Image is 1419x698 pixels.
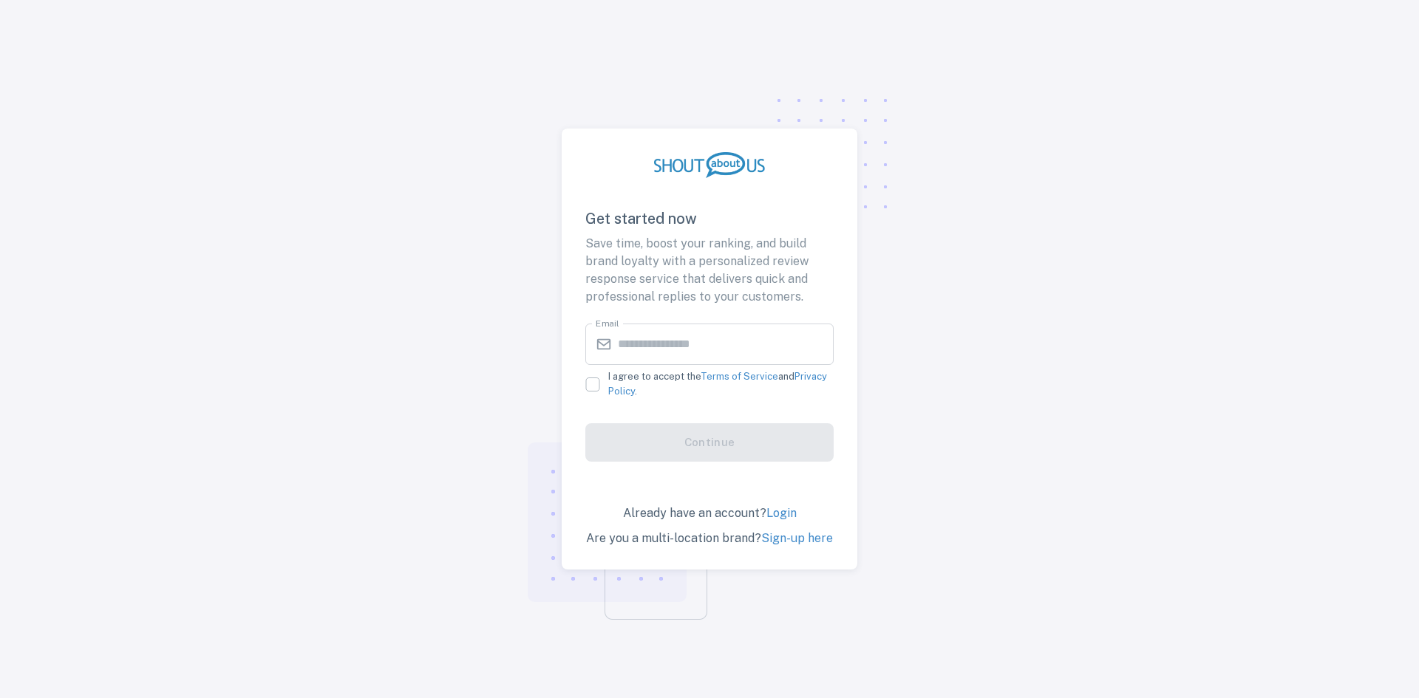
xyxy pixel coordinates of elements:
[608,369,834,398] span: I agree to accept the and .
[562,504,857,522] p: Already have an account?
[562,530,857,547] p: Are you a multi-location brand?
[1349,632,1412,695] iframe: Front Chat
[585,207,834,230] h6: Get started now
[596,317,619,329] label: Email
[766,506,797,520] a: Login
[585,235,834,306] p: Save time, boost your ranking, and build brand loyalty with a personalized review response servic...
[701,371,778,382] a: Terms of Service
[654,152,765,178] img: ResponseScribe
[608,371,827,397] a: Privacy Policy
[761,531,833,545] a: Sign-up here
